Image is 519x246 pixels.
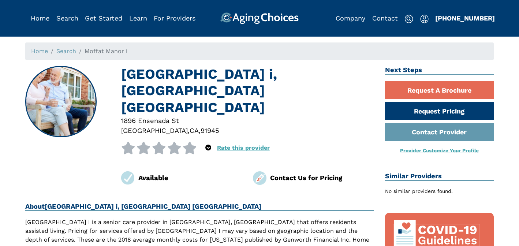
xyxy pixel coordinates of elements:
div: Popover trigger [56,12,78,24]
div: Available [138,173,242,183]
a: Company [336,14,365,22]
h2: About [GEOGRAPHIC_DATA] i, [GEOGRAPHIC_DATA] [GEOGRAPHIC_DATA] [25,202,374,211]
div: 1896 Ensenada St [121,116,374,126]
span: CA [190,127,199,134]
a: For Providers [154,14,195,22]
a: Request A Brochure [385,81,494,99]
div: Popover trigger [420,12,429,24]
img: search-icon.svg [404,15,413,23]
a: Search [56,14,78,22]
div: No similar providers found. [385,187,494,195]
div: 91945 [201,126,219,135]
span: , [188,127,190,134]
span: , [199,127,201,134]
a: Home [31,14,49,22]
img: AgingChoices [220,12,299,24]
h2: Similar Providers [385,172,494,181]
a: Request Pricing [385,102,494,120]
a: [PHONE_NUMBER] [435,14,495,22]
a: Learn [129,14,147,22]
a: Home [31,48,48,55]
h2: Next Steps [385,66,494,75]
span: Moffat Manor i [85,48,127,55]
span: [GEOGRAPHIC_DATA] [121,127,188,134]
a: Search [56,48,76,55]
a: Contact Provider [385,123,494,141]
img: Moffat Manor i, Lemon Grove CA [26,67,96,137]
a: Provider Customize Your Profile [400,148,479,153]
div: Popover trigger [205,142,211,154]
div: Contact Us for Pricing [270,173,374,183]
a: Get Started [85,14,122,22]
nav: breadcrumb [25,42,494,60]
a: Rate this provider [217,144,270,151]
h1: [GEOGRAPHIC_DATA] i, [GEOGRAPHIC_DATA] [GEOGRAPHIC_DATA] [121,66,374,116]
a: Contact [372,14,398,22]
img: user-icon.svg [420,15,429,23]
